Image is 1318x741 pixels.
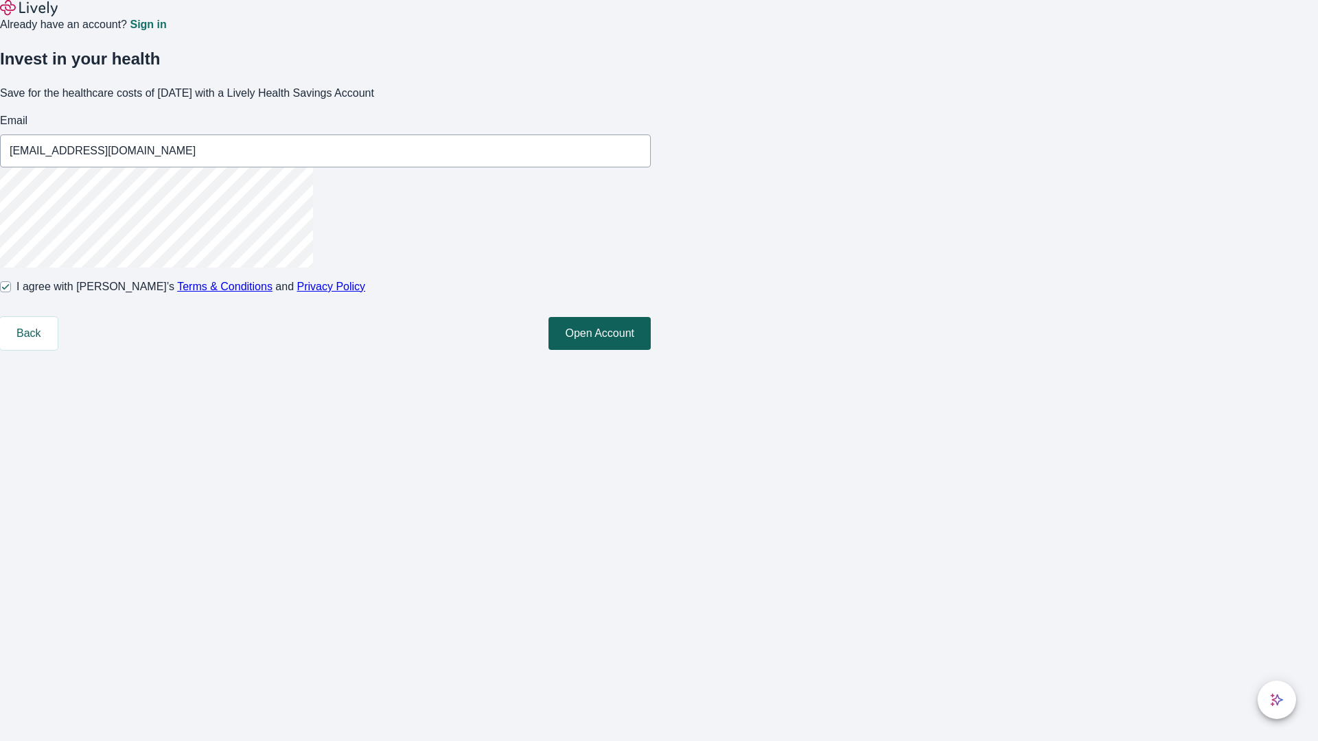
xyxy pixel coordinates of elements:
a: Terms & Conditions [177,281,273,292]
svg: Lively AI Assistant [1270,693,1284,707]
button: Open Account [548,317,651,350]
a: Sign in [130,19,166,30]
a: Privacy Policy [297,281,366,292]
button: chat [1258,681,1296,719]
span: I agree with [PERSON_NAME]’s and [16,279,365,295]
